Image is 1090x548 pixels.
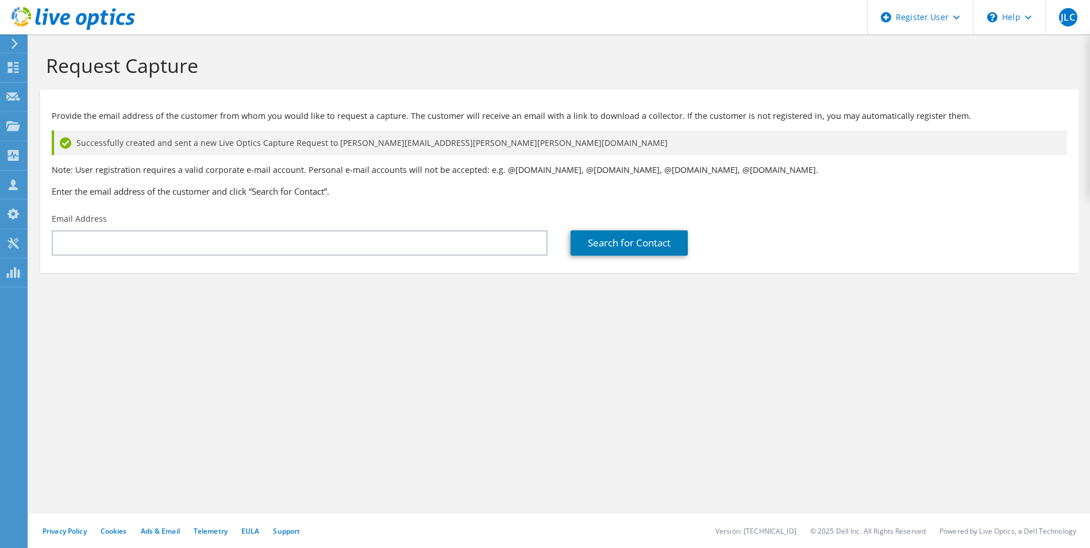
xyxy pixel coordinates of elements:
[52,164,1067,176] p: Note: User registration requires a valid corporate e-mail account. Personal e-mail accounts will ...
[141,526,180,536] a: Ads & Email
[76,137,668,149] span: Successfully created and sent a new Live Optics Capture Request to [PERSON_NAME][EMAIL_ADDRESS][P...
[241,526,259,536] a: EULA
[715,526,796,536] li: Version: [TECHNICAL_ID]
[52,213,107,225] label: Email Address
[101,526,127,536] a: Cookies
[987,12,997,22] svg: \n
[194,526,228,536] a: Telemetry
[810,526,926,536] li: © 2025 Dell Inc. All Rights Reserved
[1059,8,1077,26] span: JLC
[273,526,300,536] a: Support
[939,526,1076,536] li: Powered by Live Optics, a Dell Technology
[571,230,688,256] a: Search for Contact
[52,110,1067,122] p: Provide the email address of the customer from whom you would like to request a capture. The cust...
[46,53,1067,78] h1: Request Capture
[52,185,1067,198] h3: Enter the email address of the customer and click “Search for Contact”.
[43,526,87,536] a: Privacy Policy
